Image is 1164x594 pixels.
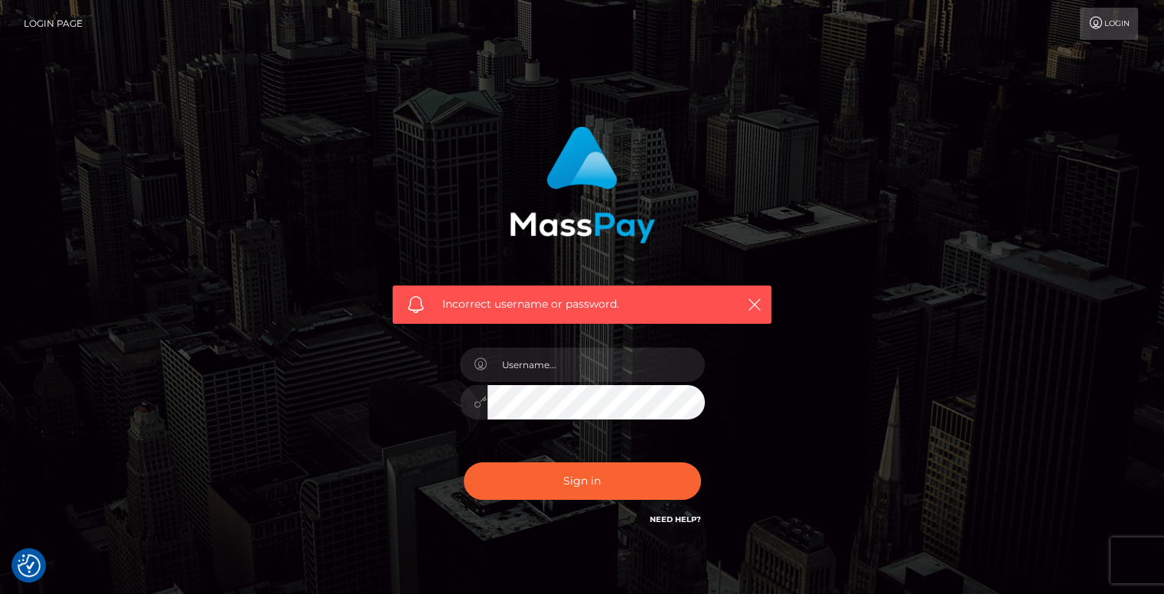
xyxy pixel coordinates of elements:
[24,8,83,40] a: Login Page
[487,348,705,382] input: Username...
[464,462,701,500] button: Sign in
[18,554,41,577] img: Revisit consent button
[18,554,41,577] button: Consent Preferences
[510,126,655,243] img: MassPay Login
[1080,8,1138,40] a: Login
[442,296,722,312] span: Incorrect username or password.
[650,514,701,524] a: Need Help?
